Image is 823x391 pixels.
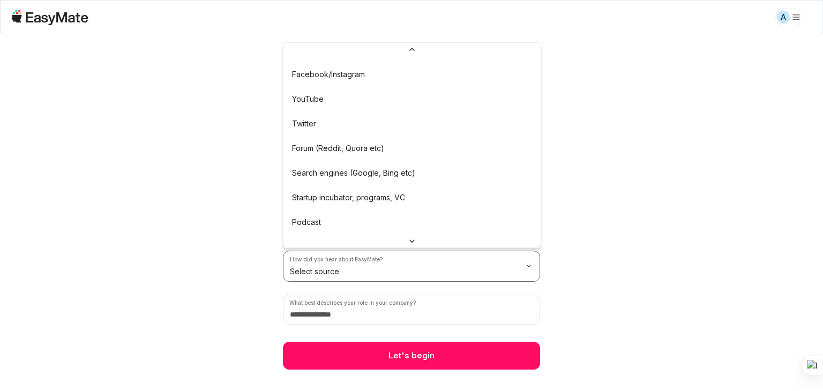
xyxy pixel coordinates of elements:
p: YouTube [292,93,324,105]
p: Linkedin [292,44,321,56]
p: Twitter [292,118,316,130]
p: Startup incubator, programs, VC [292,192,405,204]
p: Search engines (Google, Bing etc) [292,167,415,179]
p: Podcast [292,216,321,228]
p: Facebook/Instagram [292,69,365,80]
p: Forum (Reddit, Quora etc) [292,142,384,154]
